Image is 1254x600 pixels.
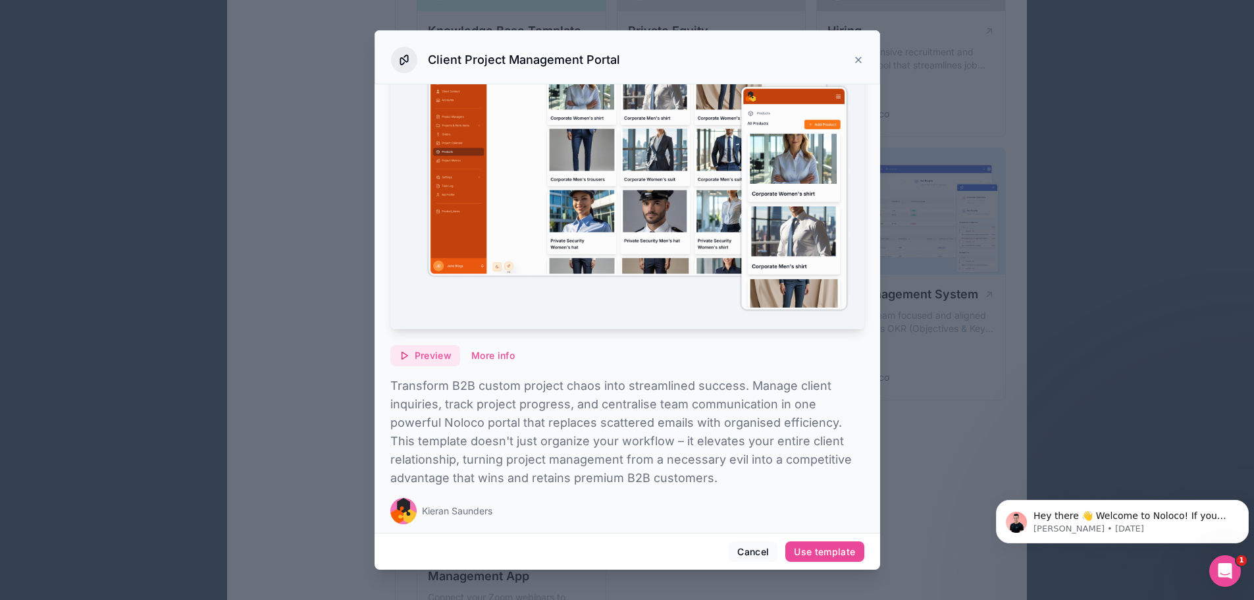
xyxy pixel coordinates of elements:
span: Kieran Saunders [422,505,492,518]
iframe: Intercom live chat [1209,555,1241,587]
button: More info [463,345,523,366]
div: Use template [794,546,855,558]
button: Cancel [729,541,777,562]
button: Use template [785,541,864,562]
span: 1 [1236,555,1247,566]
iframe: Intercom notifications message [991,472,1254,564]
span: Preview [415,350,452,362]
h3: Client Project Management Portal [428,52,620,68]
p: Transform B2B custom project chaos into streamlined success. Manage client inquiries, track proje... [390,377,864,487]
button: Preview [390,345,460,366]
